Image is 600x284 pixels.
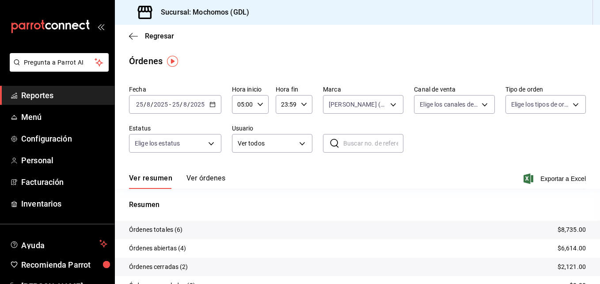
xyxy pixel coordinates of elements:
h3: Sucursal: Mochomos (GDL) [154,7,249,18]
p: $6,614.00 [558,244,586,253]
input: -- [183,101,187,108]
span: Facturación [21,176,107,188]
span: / [187,101,190,108]
span: / [144,101,146,108]
span: Ver todos [238,139,296,148]
label: Estatus [129,125,221,131]
span: Ayuda [21,238,96,249]
input: ---- [190,101,205,108]
input: ---- [153,101,168,108]
button: open_drawer_menu [97,23,104,30]
button: Ver resumen [129,174,172,189]
div: Órdenes [129,54,163,68]
div: navigation tabs [129,174,225,189]
button: Exportar a Excel [525,173,586,184]
span: Recomienda Parrot [21,259,107,271]
span: Elige los tipos de orden [511,100,570,109]
button: Ver órdenes [186,174,225,189]
input: -- [146,101,151,108]
p: Órdenes cerradas (2) [129,262,188,272]
input: -- [172,101,180,108]
span: Elige los estatus [135,139,180,148]
span: Menú [21,111,107,123]
label: Marca [323,86,403,92]
span: Regresar [145,32,174,40]
label: Hora inicio [232,86,269,92]
span: Personal [21,154,107,166]
p: $8,735.00 [558,225,586,234]
span: [PERSON_NAME] (GDL) [329,100,387,109]
span: / [180,101,182,108]
button: Regresar [129,32,174,40]
span: - [169,101,171,108]
p: Órdenes abiertas (4) [129,244,186,253]
span: Configuración [21,133,107,145]
span: / [151,101,153,108]
button: Pregunta a Parrot AI [10,53,109,72]
img: Tooltip marker [167,56,178,67]
p: $2,121.00 [558,262,586,272]
input: Buscar no. de referencia [343,134,403,152]
span: Reportes [21,89,107,101]
label: Fecha [129,86,221,92]
span: Inventarios [21,198,107,210]
label: Tipo de orden [505,86,586,92]
label: Hora fin [276,86,312,92]
span: Pregunta a Parrot AI [24,58,95,67]
p: Resumen [129,200,586,210]
label: Canal de venta [414,86,494,92]
a: Pregunta a Parrot AI [6,64,109,73]
span: Elige los canales de venta [420,100,478,109]
input: -- [136,101,144,108]
p: Órdenes totales (6) [129,225,183,234]
label: Usuario [232,125,312,131]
